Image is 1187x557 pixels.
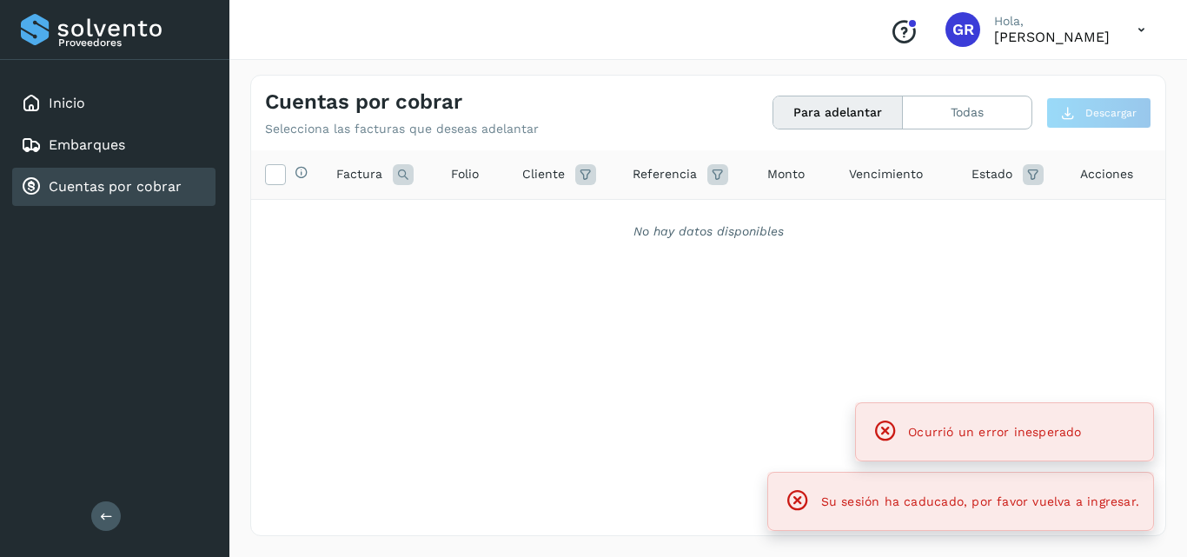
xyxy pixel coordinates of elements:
span: Descargar [1085,105,1137,121]
a: Cuentas por cobrar [49,178,182,195]
span: Cliente [522,165,565,183]
span: Monto [767,165,805,183]
p: Proveedores [58,36,209,49]
span: Vencimiento [849,165,923,183]
div: Cuentas por cobrar [12,168,216,206]
p: Hola, [994,14,1110,29]
a: Embarques [49,136,125,153]
span: Su sesión ha caducado, por favor vuelva a ingresar. [821,494,1139,508]
div: Embarques [12,126,216,164]
span: Acciones [1080,165,1133,183]
div: Inicio [12,84,216,123]
button: Descargar [1046,97,1151,129]
button: Para adelantar [773,96,903,129]
span: Ocurrió un error inesperado [908,425,1081,439]
p: GILBERTO RODRIGUEZ ARANDA [994,29,1110,45]
button: Todas [903,96,1031,129]
span: Estado [971,165,1012,183]
p: Selecciona las facturas que deseas adelantar [265,122,539,136]
span: Factura [336,165,382,183]
h4: Cuentas por cobrar [265,90,462,115]
span: Referencia [633,165,697,183]
span: Folio [451,165,479,183]
div: No hay datos disponibles [274,222,1143,241]
a: Inicio [49,95,85,111]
